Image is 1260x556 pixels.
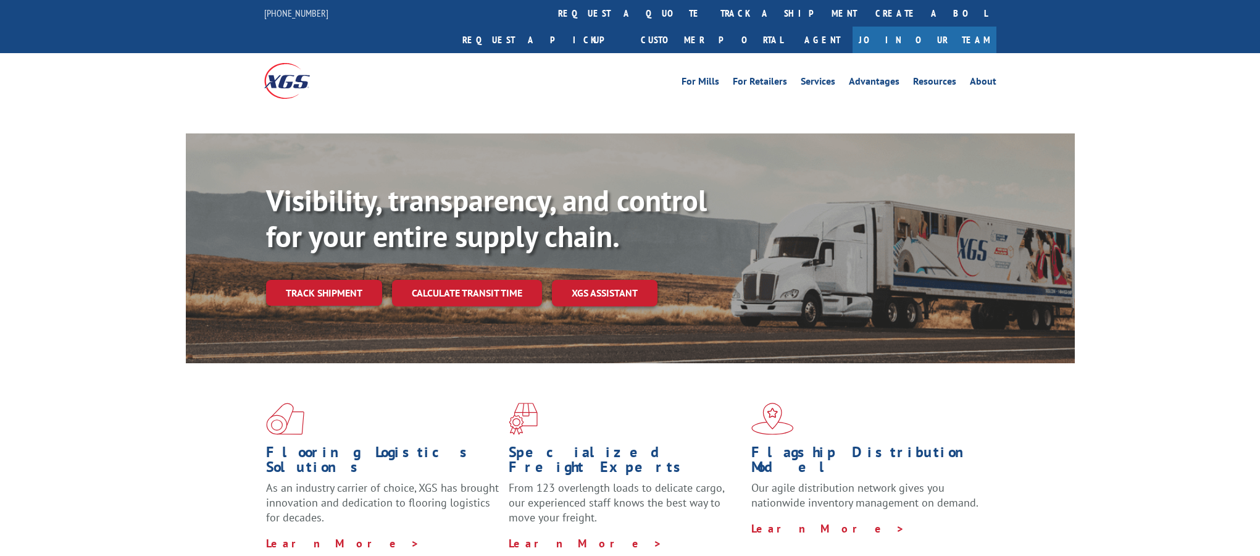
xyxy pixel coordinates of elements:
a: XGS ASSISTANT [552,280,657,306]
h1: Flagship Distribution Model [751,445,985,481]
h1: Specialized Freight Experts [509,445,742,481]
b: Visibility, transparency, and control for your entire supply chain. [266,181,707,255]
a: Calculate transit time [392,280,542,306]
p: From 123 overlength loads to delicate cargo, our experienced staff knows the best way to move you... [509,481,742,536]
img: xgs-icon-flagship-distribution-model-red [751,403,794,435]
a: Resources [913,77,956,90]
a: Agent [792,27,853,53]
a: About [970,77,996,90]
a: For Mills [682,77,719,90]
h1: Flooring Logistics Solutions [266,445,499,481]
a: Learn More > [751,521,905,536]
a: Join Our Team [853,27,996,53]
a: [PHONE_NUMBER] [264,7,328,19]
a: Learn More > [509,536,662,550]
span: Our agile distribution network gives you nationwide inventory management on demand. [751,481,978,510]
span: As an industry carrier of choice, XGS has brought innovation and dedication to flooring logistics... [266,481,499,524]
a: Advantages [849,77,899,90]
img: xgs-icon-focused-on-flooring-red [509,403,538,435]
a: Request a pickup [453,27,632,53]
a: Track shipment [266,280,382,306]
a: Learn More > [266,536,420,550]
a: Customer Portal [632,27,792,53]
img: xgs-icon-total-supply-chain-intelligence-red [266,403,304,435]
a: Services [801,77,835,90]
a: For Retailers [733,77,787,90]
